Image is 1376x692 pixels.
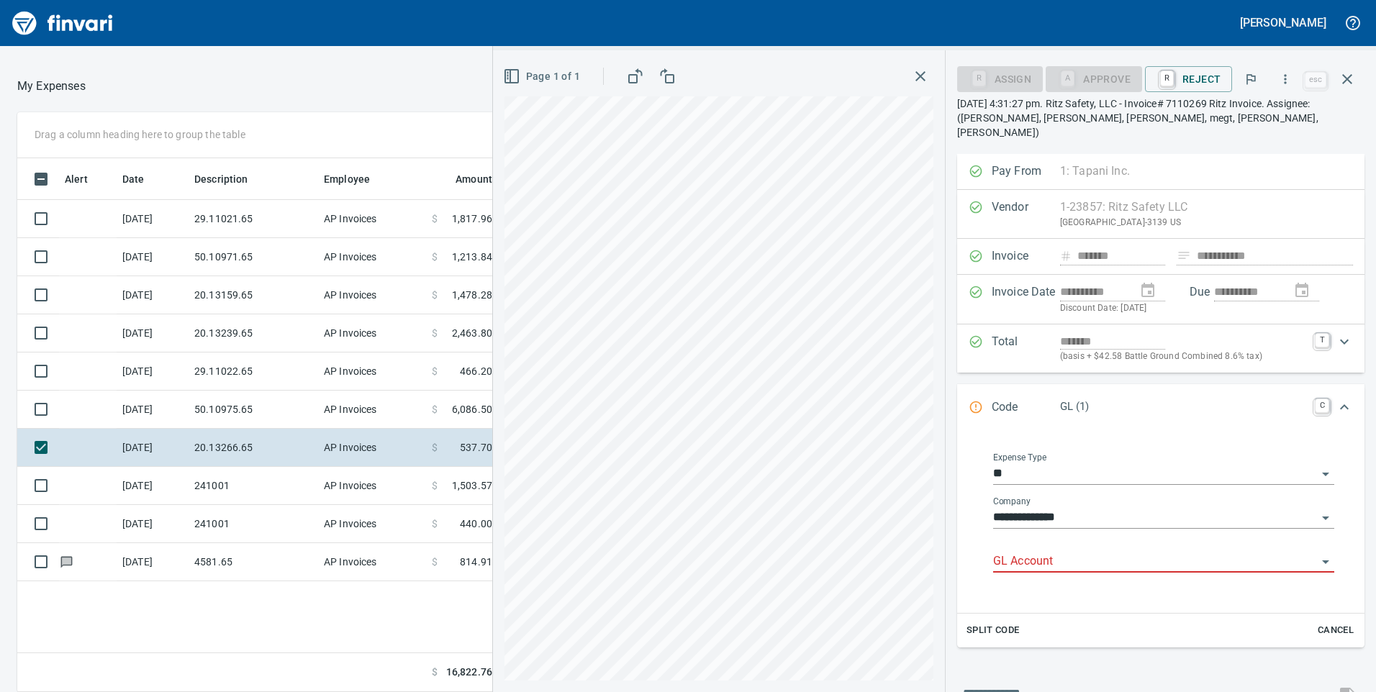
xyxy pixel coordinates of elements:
[1160,70,1174,86] a: R
[452,211,492,226] span: 1,817.96
[452,250,492,264] span: 1,213.84
[1240,15,1326,30] h5: [PERSON_NAME]
[957,96,1364,140] p: [DATE] 4:31:27 pm. Ritz Safety, LLC - Invoice# 7110269 Ritz Invoice. Assignee: ([PERSON_NAME], [P...
[117,238,189,276] td: [DATE]
[432,364,438,378] span: $
[452,478,492,493] span: 1,503.57
[432,326,438,340] span: $
[1313,619,1359,642] button: Cancel
[1236,12,1330,34] button: [PERSON_NAME]
[117,429,189,467] td: [DATE]
[117,200,189,238] td: [DATE]
[432,250,438,264] span: $
[1316,622,1355,639] span: Cancel
[189,352,318,391] td: 29.11022.65
[957,324,1364,373] div: Expand
[432,402,438,416] span: $
[117,467,189,505] td: [DATE]
[1145,66,1232,92] button: RReject
[992,399,1060,417] p: Code
[1269,63,1301,95] button: More
[452,288,492,302] span: 1,478.28
[1315,333,1329,347] a: T
[65,170,107,188] span: Alert
[446,665,492,680] span: 16,822.76
[1315,399,1329,413] a: C
[318,543,426,581] td: AP Invoices
[194,170,248,188] span: Description
[957,72,1043,84] div: Assign
[460,555,492,569] span: 814.91
[117,505,189,543] td: [DATE]
[1316,552,1336,572] button: Open
[318,429,426,467] td: AP Invoices
[957,432,1364,647] div: Expand
[1060,399,1306,415] p: GL (1)
[432,440,438,455] span: $
[65,170,88,188] span: Alert
[432,478,438,493] span: $
[324,170,370,188] span: Employee
[318,200,426,238] td: AP Invoices
[189,391,318,429] td: 50.10975.65
[1235,63,1267,95] button: Flag
[1316,508,1336,528] button: Open
[117,314,189,352] td: [DATE]
[318,314,426,352] td: AP Invoices
[957,384,1364,432] div: Expand
[993,497,1031,506] label: Company
[318,505,426,543] td: AP Invoices
[1157,67,1221,91] span: Reject
[189,505,318,543] td: 241001
[460,440,492,455] span: 537.70
[318,467,426,505] td: AP Invoices
[318,276,426,314] td: AP Invoices
[437,170,492,188] span: Amount
[452,326,492,340] span: 2,463.80
[117,543,189,581] td: [DATE]
[460,364,492,378] span: 466.20
[59,557,74,566] span: Has messages
[35,127,245,142] p: Drag a column heading here to group the table
[122,170,145,188] span: Date
[189,467,318,505] td: 241001
[189,543,318,581] td: 4581.65
[117,391,189,429] td: [DATE]
[452,402,492,416] span: 6,086.50
[432,555,438,569] span: $
[432,516,438,531] span: $
[117,276,189,314] td: [DATE]
[324,170,389,188] span: Employee
[1046,72,1142,84] div: GL Account required
[992,333,1060,364] p: Total
[460,516,492,531] span: 440.00
[432,665,438,680] span: $
[506,68,580,86] span: Page 1 of 1
[9,6,117,40] img: Finvari
[456,170,492,188] span: Amount
[318,391,426,429] td: AP Invoices
[318,238,426,276] td: AP Invoices
[432,288,438,302] span: $
[1305,72,1326,88] a: esc
[1060,350,1306,364] p: (basis + $42.58 Battle Ground Combined 8.6% tax)
[318,352,426,391] td: AP Invoices
[17,78,86,95] p: My Expenses
[993,453,1046,462] label: Expense Type
[117,352,189,391] td: [DATE]
[500,63,586,90] button: Page 1 of 1
[963,619,1023,642] button: Split Code
[432,211,438,226] span: $
[189,238,318,276] td: 50.10971.65
[17,78,86,95] nav: breadcrumb
[189,314,318,352] td: 20.13239.65
[189,429,318,467] td: 20.13266.65
[967,622,1020,639] span: Split Code
[189,276,318,314] td: 20.13159.65
[194,170,267,188] span: Description
[1316,464,1336,484] button: Open
[122,170,163,188] span: Date
[189,200,318,238] td: 29.11021.65
[1301,62,1364,96] span: Close invoice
